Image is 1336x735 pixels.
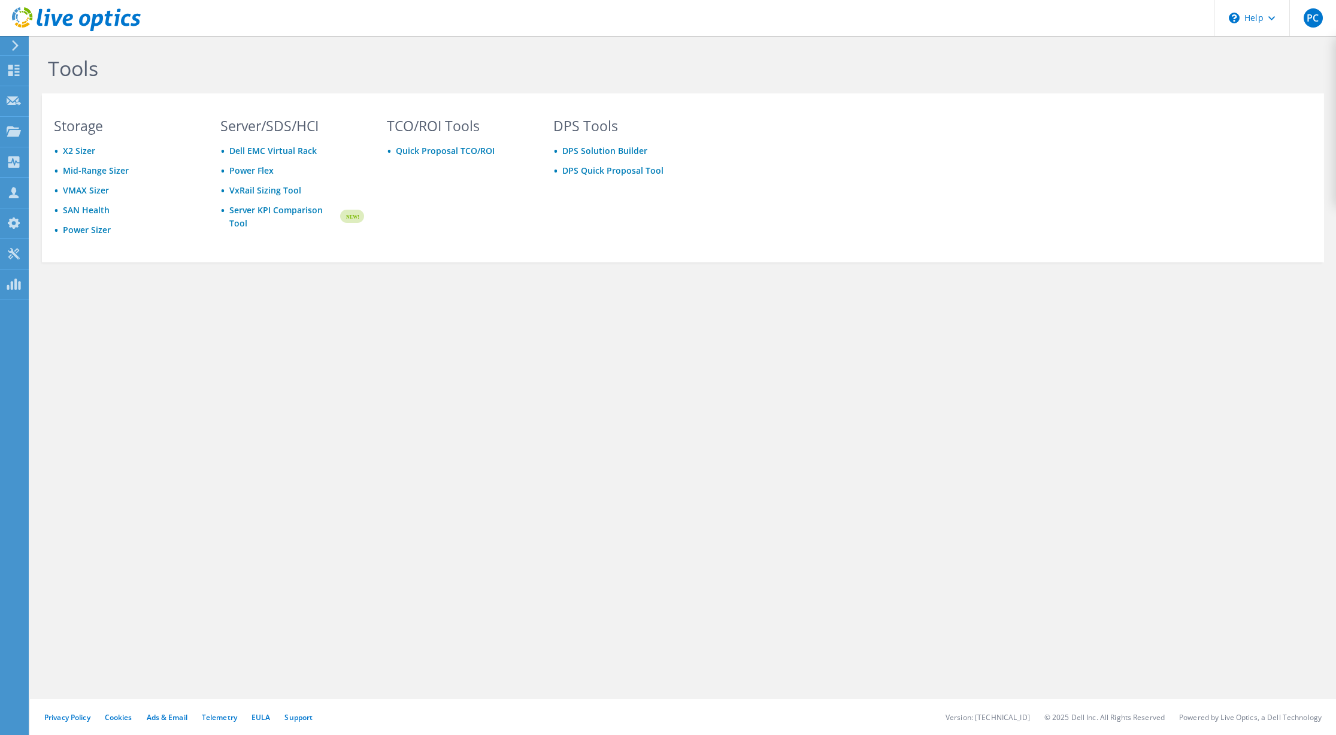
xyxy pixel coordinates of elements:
a: X2 Sizer [63,145,95,156]
h3: Storage [54,119,198,132]
a: Telemetry [202,712,237,722]
a: Mid-Range Sizer [63,165,129,176]
a: Quick Proposal TCO/ROI [396,145,495,156]
a: Power Flex [229,165,274,176]
a: SAN Health [63,204,110,216]
h1: Tools [48,56,856,81]
li: Version: [TECHNICAL_ID] [946,712,1030,722]
a: VMAX Sizer [63,184,109,196]
a: Ads & Email [147,712,187,722]
svg: \n [1229,13,1240,23]
a: Server KPI Comparison Tool [229,204,338,230]
h3: DPS Tools [553,119,697,132]
a: DPS Solution Builder [562,145,647,156]
li: © 2025 Dell Inc. All Rights Reserved [1044,712,1165,722]
h3: Server/SDS/HCI [220,119,364,132]
a: Power Sizer [63,224,111,235]
a: EULA [252,712,270,722]
a: DPS Quick Proposal Tool [562,165,664,176]
a: Privacy Policy [44,712,90,722]
a: Dell EMC Virtual Rack [229,145,317,156]
h3: TCO/ROI Tools [387,119,531,132]
a: Cookies [105,712,132,722]
a: VxRail Sizing Tool [229,184,301,196]
a: Support [284,712,313,722]
img: new-badge.svg [338,202,364,231]
span: PC [1304,8,1323,28]
li: Powered by Live Optics, a Dell Technology [1179,712,1322,722]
